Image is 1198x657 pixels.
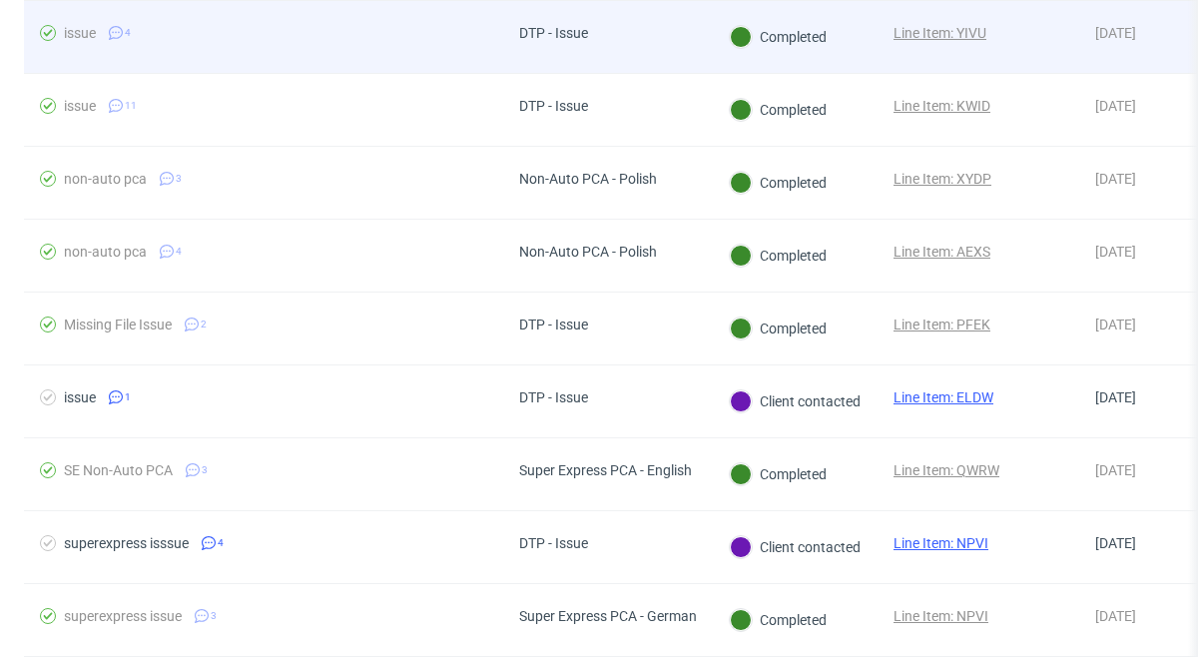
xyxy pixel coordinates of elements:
span: [DATE] [1095,389,1136,405]
span: [DATE] [1095,535,1136,551]
div: Super Express PCA - German [519,608,697,624]
div: Completed [730,245,827,267]
div: non-auto pca [64,244,147,260]
div: Client contacted [730,536,861,558]
div: Non-Auto PCA - Polish [519,244,657,260]
a: Line Item: YIVU [894,25,986,41]
div: Missing File Issue [64,317,172,332]
span: [DATE] [1095,98,1136,114]
a: Line Item: NPVI [894,608,988,624]
div: Completed [730,99,827,121]
a: Line Item: QWRW [894,462,999,478]
div: DTP - Issue [519,25,588,41]
span: [DATE] [1095,171,1136,187]
div: DTP - Issue [519,98,588,114]
div: Completed [730,609,827,631]
a: Line Item: PFEK [894,317,990,332]
div: superexpress issue [64,608,182,624]
div: Client contacted [730,390,861,412]
div: issue [64,98,96,114]
span: 1 [125,389,131,405]
a: Line Item: XYDP [894,171,991,187]
a: Line Item: ELDW [894,389,993,405]
div: DTP - Issue [519,317,588,332]
div: Completed [730,26,827,48]
div: superexpress isssue [64,535,189,551]
div: Super Express PCA - English [519,462,692,478]
span: 4 [176,244,182,260]
div: DTP - Issue [519,535,588,551]
span: [DATE] [1095,25,1136,41]
span: 4 [125,25,131,41]
span: 3 [176,171,182,187]
span: [DATE] [1095,608,1136,624]
span: [DATE] [1095,317,1136,332]
div: DTP - Issue [519,389,588,405]
span: 2 [201,317,207,332]
a: Line Item: AEXS [894,244,990,260]
span: 3 [211,608,217,624]
div: Completed [730,463,827,485]
span: 4 [218,535,224,551]
div: Non-Auto PCA - Polish [519,171,657,187]
span: 11 [125,98,137,114]
div: Completed [730,172,827,194]
span: [DATE] [1095,462,1136,478]
div: Completed [730,318,827,339]
span: 3 [202,462,208,478]
div: non-auto pca [64,171,147,187]
a: Line Item: KWID [894,98,990,114]
div: SE Non-Auto PCA [64,462,173,478]
span: [DATE] [1095,244,1136,260]
div: issue [64,389,96,405]
a: Line Item: NPVI [894,535,988,551]
div: issue [64,25,96,41]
